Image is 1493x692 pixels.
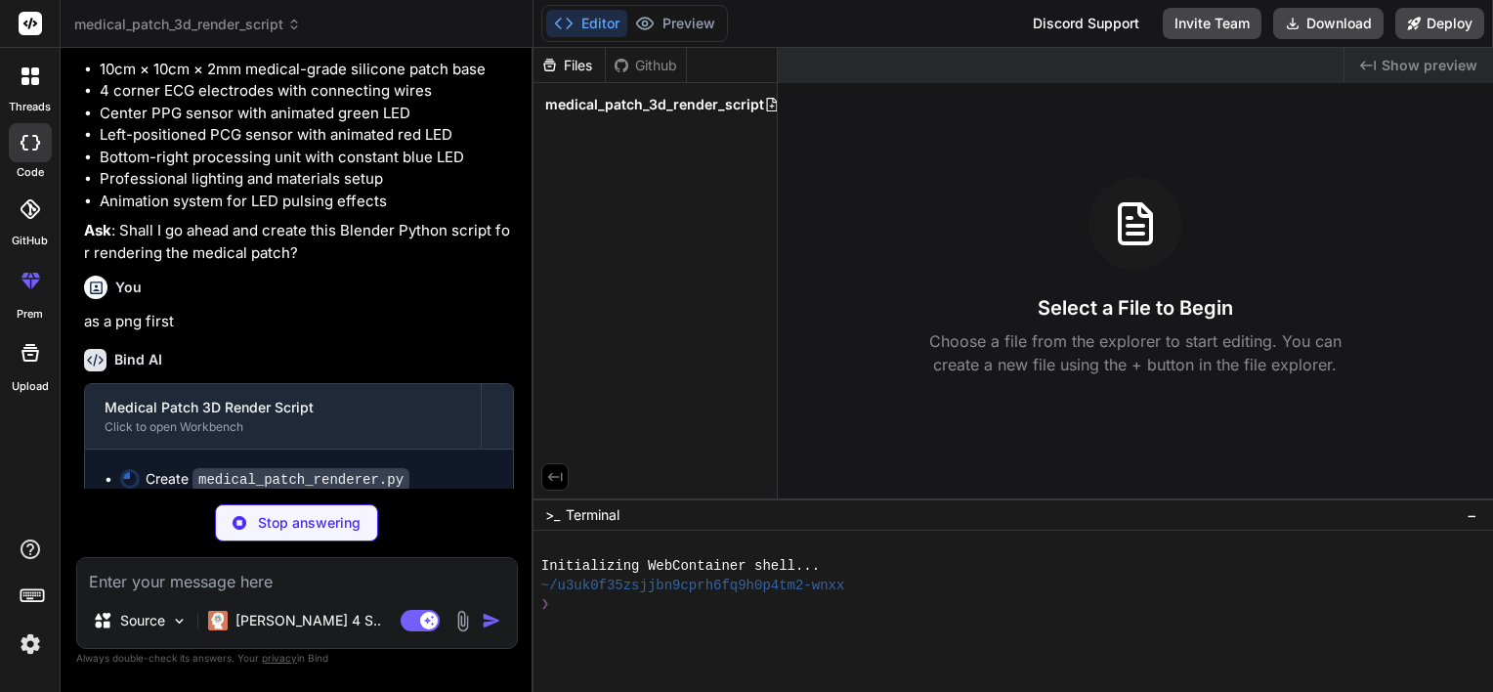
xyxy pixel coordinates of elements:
[84,311,514,333] p: as a png first
[566,505,619,525] span: Terminal
[120,611,165,630] p: Source
[100,124,514,147] li: Left-positioned PCG sensor with animated red LED
[100,191,514,213] li: Animation system for LED pulsing effects
[85,384,481,449] button: Medical Patch 3D Render ScriptClick to open Workbench
[541,595,551,614] span: ❯
[1467,505,1477,525] span: −
[100,168,514,191] li: Professional lighting and materials setup
[115,278,142,297] h6: You
[533,56,605,75] div: Files
[1021,8,1151,39] div: Discord Support
[17,164,44,181] label: code
[146,469,409,490] div: Create
[541,557,820,576] span: Initializing WebContainer shell...
[1395,8,1484,39] button: Deploy
[1382,56,1477,75] span: Show preview
[100,147,514,169] li: Bottom-right processing unit with constant blue LED
[546,10,627,37] button: Editor
[171,613,188,629] img: Pick Models
[482,611,501,630] img: icon
[74,15,301,34] span: medical_patch_3d_render_script
[12,378,49,395] label: Upload
[14,627,47,661] img: settings
[12,233,48,249] label: GitHub
[235,611,381,630] p: [PERSON_NAME] 4 S..
[545,95,764,114] span: medical_patch_3d_render_script
[9,99,51,115] label: threads
[105,419,461,435] div: Click to open Workbench
[192,468,409,492] code: medical_patch_renderer.py
[1163,8,1261,39] button: Invite Team
[84,220,514,264] p: : Shall I go ahead and create this Blender Python script for rendering the medical patch?
[258,513,361,533] p: Stop answering
[76,649,518,668] p: Always double-check its answers. Your in Bind
[114,350,162,369] h6: Bind AI
[100,59,514,81] li: 10cm × 10cm × 2mm medical-grade silicone patch base
[105,398,461,417] div: Medical Patch 3D Render Script
[208,611,228,630] img: Claude 4 Sonnet
[84,221,111,239] strong: Ask
[541,577,845,595] span: ~/u3uk0f35zsjjbn9cprh6fq9h0p4tm2-wnxx
[100,80,514,103] li: 4 corner ECG electrodes with connecting wires
[545,505,560,525] span: >_
[100,103,514,125] li: Center PPG sensor with animated green LED
[627,10,723,37] button: Preview
[262,652,297,664] span: privacy
[606,56,686,75] div: Github
[451,610,474,632] img: attachment
[1463,499,1481,531] button: −
[917,329,1354,376] p: Choose a file from the explorer to start editing. You can create a new file using the + button in...
[1273,8,1384,39] button: Download
[1038,294,1233,322] h3: Select a File to Begin
[17,306,43,323] label: prem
